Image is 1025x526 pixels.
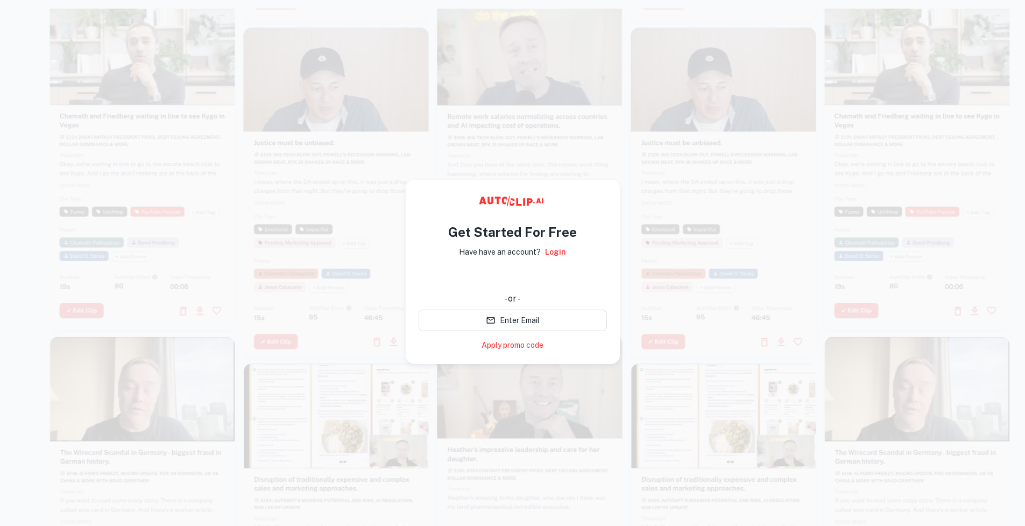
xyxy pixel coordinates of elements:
[459,246,541,258] p: Have have an account?
[413,265,612,289] iframe: Sign in with Google Button
[545,246,566,258] a: Login
[448,222,577,242] h4: Get Started For Free
[419,310,607,331] button: Enter Email
[482,340,543,351] a: Apply promo code
[419,292,607,305] div: - or -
